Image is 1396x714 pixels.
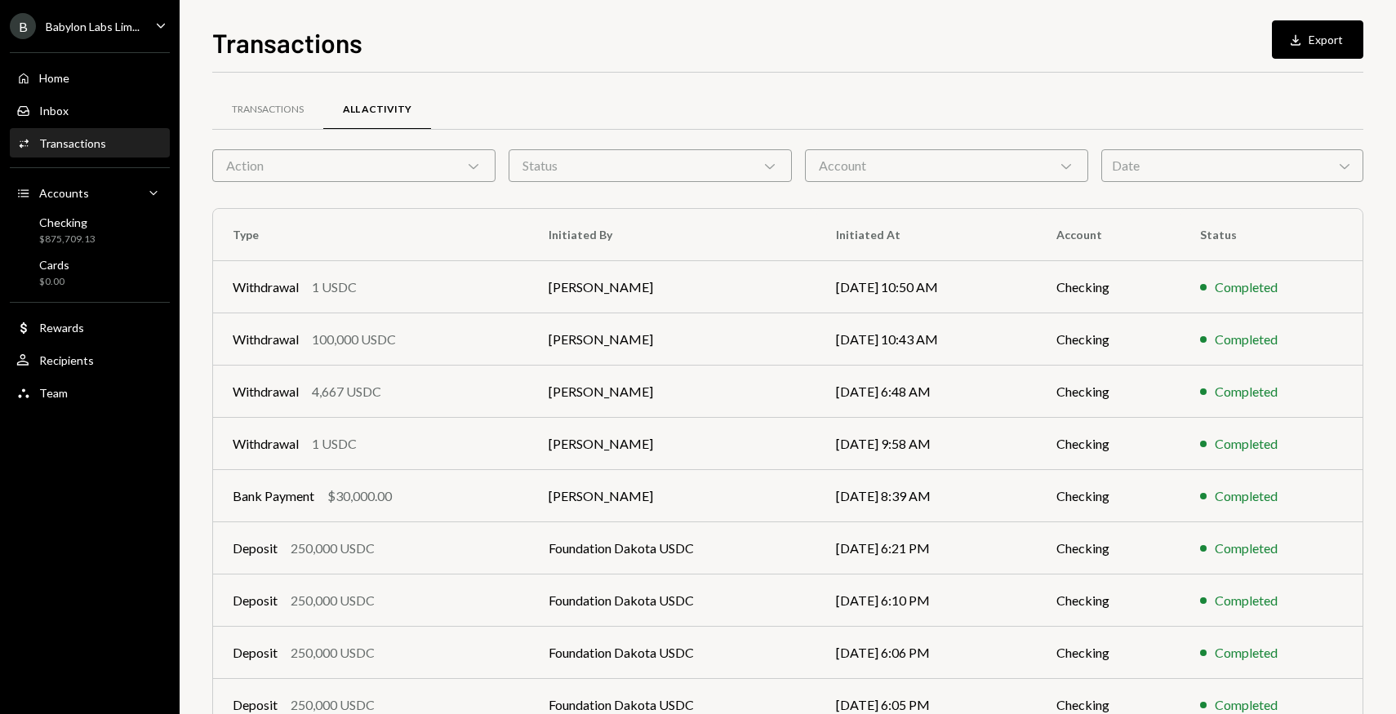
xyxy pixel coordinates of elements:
[529,366,816,418] td: [PERSON_NAME]
[39,215,96,229] div: Checking
[327,486,392,506] div: $30,000.00
[233,277,299,297] div: Withdrawal
[39,136,106,150] div: Transactions
[1037,418,1180,470] td: Checking
[816,574,1037,627] td: [DATE] 6:10 PM
[39,186,89,200] div: Accounts
[232,103,304,117] div: Transactions
[312,434,357,454] div: 1 USDC
[529,522,816,574] td: Foundation Dakota USDC
[10,178,170,207] a: Accounts
[816,522,1037,574] td: [DATE] 6:21 PM
[10,13,36,39] div: B
[46,20,140,33] div: Babylon Labs Lim...
[212,89,323,131] a: Transactions
[312,277,357,297] div: 1 USDC
[1272,20,1363,59] button: Export
[39,353,94,367] div: Recipients
[10,128,170,157] a: Transactions
[816,470,1037,522] td: [DATE] 8:39 AM
[509,149,792,182] div: Status
[1215,539,1278,558] div: Completed
[312,330,396,349] div: 100,000 USDC
[39,321,84,335] div: Rewards
[1215,643,1278,663] div: Completed
[816,313,1037,366] td: [DATE] 10:43 AM
[1215,330,1278,349] div: Completed
[1215,277,1278,297] div: Completed
[233,486,314,506] div: Bank Payment
[10,345,170,375] a: Recipients
[10,253,170,292] a: Cards$0.00
[39,71,69,85] div: Home
[1101,149,1363,182] div: Date
[1037,522,1180,574] td: Checking
[323,89,431,131] a: All Activity
[39,386,68,400] div: Team
[816,627,1037,679] td: [DATE] 6:06 PM
[10,211,170,250] a: Checking$875,709.13
[529,627,816,679] td: Foundation Dakota USDC
[805,149,1088,182] div: Account
[10,95,170,125] a: Inbox
[213,209,529,261] th: Type
[39,233,96,246] div: $875,709.13
[233,382,299,401] div: Withdrawal
[233,330,299,349] div: Withdrawal
[529,261,816,313] td: [PERSON_NAME]
[1180,209,1363,261] th: Status
[1037,209,1180,261] th: Account
[1215,382,1278,401] div: Completed
[1037,627,1180,679] td: Checking
[816,366,1037,418] td: [DATE] 6:48 AM
[291,643,375,663] div: 250,000 USDC
[10,378,170,407] a: Team
[1037,470,1180,522] td: Checking
[1037,574,1180,627] td: Checking
[39,258,69,272] div: Cards
[39,104,69,118] div: Inbox
[291,539,375,558] div: 250,000 USDC
[10,63,170,92] a: Home
[343,103,411,117] div: All Activity
[529,209,816,261] th: Initiated By
[1215,486,1278,506] div: Completed
[1215,591,1278,610] div: Completed
[1215,434,1278,454] div: Completed
[816,418,1037,470] td: [DATE] 9:58 AM
[529,418,816,470] td: [PERSON_NAME]
[39,275,69,289] div: $0.00
[233,643,278,663] div: Deposit
[529,470,816,522] td: [PERSON_NAME]
[291,591,375,610] div: 250,000 USDC
[212,149,496,182] div: Action
[212,26,362,59] h1: Transactions
[816,209,1037,261] th: Initiated At
[529,574,816,627] td: Foundation Dakota USDC
[233,539,278,558] div: Deposit
[1037,366,1180,418] td: Checking
[1037,261,1180,313] td: Checking
[312,382,381,401] div: 4,667 USDC
[816,261,1037,313] td: [DATE] 10:50 AM
[10,313,170,342] a: Rewards
[233,591,278,610] div: Deposit
[1037,313,1180,366] td: Checking
[529,313,816,366] td: [PERSON_NAME]
[233,434,299,454] div: Withdrawal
